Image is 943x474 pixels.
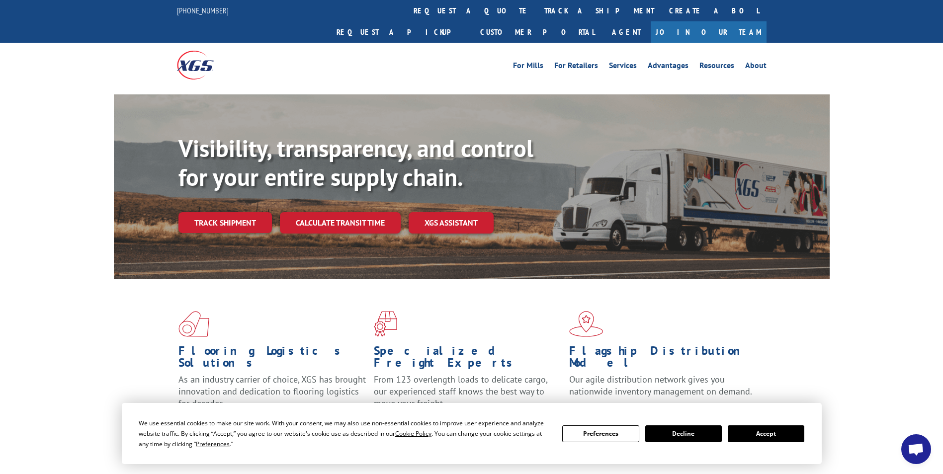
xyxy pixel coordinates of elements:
[409,212,494,234] a: XGS ASSISTANT
[569,311,603,337] img: xgs-icon-flagship-distribution-model-red
[395,429,431,438] span: Cookie Policy
[329,21,473,43] a: Request a pickup
[374,311,397,337] img: xgs-icon-focused-on-flooring-red
[177,5,229,15] a: [PHONE_NUMBER]
[196,440,230,448] span: Preferences
[728,425,804,442] button: Accept
[178,345,366,374] h1: Flooring Logistics Solutions
[745,62,767,73] a: About
[374,345,562,374] h1: Specialized Freight Experts
[651,21,767,43] a: Join Our Team
[554,62,598,73] a: For Retailers
[609,62,637,73] a: Services
[901,434,931,464] a: Open chat
[178,311,209,337] img: xgs-icon-total-supply-chain-intelligence-red
[569,374,752,397] span: Our agile distribution network gives you nationwide inventory management on demand.
[374,374,562,418] p: From 123 overlength loads to delicate cargo, our experienced staff knows the best way to move you...
[648,62,688,73] a: Advantages
[569,345,757,374] h1: Flagship Distribution Model
[513,62,543,73] a: For Mills
[280,212,401,234] a: Calculate transit time
[699,62,734,73] a: Resources
[473,21,602,43] a: Customer Portal
[178,212,272,233] a: Track shipment
[122,403,822,464] div: Cookie Consent Prompt
[602,21,651,43] a: Agent
[645,425,722,442] button: Decline
[139,418,550,449] div: We use essential cookies to make our site work. With your consent, we may also use non-essential ...
[178,133,533,192] b: Visibility, transparency, and control for your entire supply chain.
[562,425,639,442] button: Preferences
[178,374,366,409] span: As an industry carrier of choice, XGS has brought innovation and dedication to flooring logistics...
